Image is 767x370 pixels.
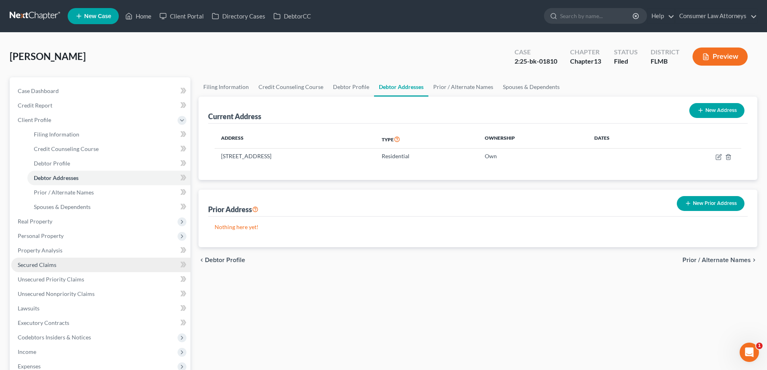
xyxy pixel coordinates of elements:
[34,189,94,196] span: Prior / Alternate Names
[478,130,588,149] th: Ownership
[155,9,208,23] a: Client Portal
[18,218,52,225] span: Real Property
[34,203,91,210] span: Spouses & Dependents
[198,257,245,263] button: chevron_left Debtor Profile
[198,257,205,263] i: chevron_left
[18,290,95,297] span: Unsecured Nonpriority Claims
[570,57,601,66] div: Chapter
[215,223,741,231] p: Nothing here yet!
[84,13,111,19] span: New Case
[515,57,557,66] div: 2:25-bk-01810
[740,343,759,362] iframe: Intercom live chat
[34,160,70,167] span: Debtor Profile
[18,334,91,341] span: Codebtors Insiders & Notices
[269,9,315,23] a: DebtorCC
[27,200,190,214] a: Spouses & Dependents
[651,48,680,57] div: District
[328,77,374,97] a: Debtor Profile
[18,363,41,370] span: Expenses
[34,145,99,152] span: Credit Counseling Course
[18,348,36,355] span: Income
[27,127,190,142] a: Filing Information
[205,257,245,263] span: Debtor Profile
[375,149,478,164] td: Residential
[11,98,190,113] a: Credit Report
[614,48,638,57] div: Status
[693,48,748,66] button: Preview
[428,77,498,97] a: Prior / Alternate Names
[11,287,190,301] a: Unsecured Nonpriority Claims
[18,276,84,283] span: Unsecured Priority Claims
[18,247,62,254] span: Property Analysis
[34,131,79,138] span: Filing Information
[18,305,39,312] span: Lawsuits
[215,149,375,164] td: [STREET_ADDRESS]
[34,174,79,181] span: Debtor Addresses
[215,130,375,149] th: Address
[18,116,51,123] span: Client Profile
[651,57,680,66] div: FLMB
[11,258,190,272] a: Secured Claims
[560,8,634,23] input: Search by name...
[751,257,757,263] i: chevron_right
[27,185,190,200] a: Prior / Alternate Names
[375,130,478,149] th: Type
[18,319,69,326] span: Executory Contracts
[677,196,744,211] button: New Prior Address
[11,243,190,258] a: Property Analysis
[756,343,763,349] span: 1
[11,84,190,98] a: Case Dashboard
[18,232,64,239] span: Personal Property
[570,48,601,57] div: Chapter
[682,257,757,263] button: Prior / Alternate Names chevron_right
[11,316,190,330] a: Executory Contracts
[689,103,744,118] button: New Address
[675,9,757,23] a: Consumer Law Attorneys
[11,272,190,287] a: Unsecured Priority Claims
[208,112,261,121] div: Current Address
[121,9,155,23] a: Home
[515,48,557,57] div: Case
[208,9,269,23] a: Directory Cases
[198,77,254,97] a: Filing Information
[374,77,428,97] a: Debtor Addresses
[27,142,190,156] a: Credit Counseling Course
[682,257,751,263] span: Prior / Alternate Names
[27,156,190,171] a: Debtor Profile
[18,261,56,268] span: Secured Claims
[11,301,190,316] a: Lawsuits
[498,77,564,97] a: Spouses & Dependents
[27,171,190,185] a: Debtor Addresses
[208,205,258,214] div: Prior Address
[478,149,588,164] td: Own
[647,9,674,23] a: Help
[588,130,659,149] th: Dates
[254,77,328,97] a: Credit Counseling Course
[18,87,59,94] span: Case Dashboard
[614,57,638,66] div: Filed
[594,57,601,65] span: 13
[10,50,86,62] span: [PERSON_NAME]
[18,102,52,109] span: Credit Report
